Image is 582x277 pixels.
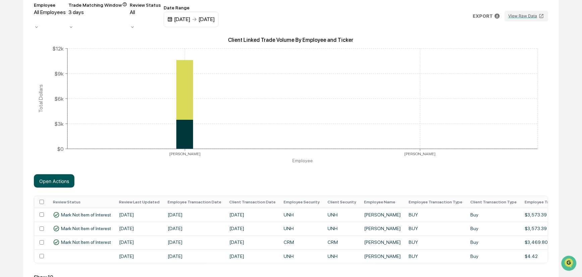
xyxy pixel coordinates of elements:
[164,208,225,221] td: [DATE]
[54,121,64,127] tspan: $3k
[405,222,466,236] td: BUY
[7,14,122,25] p: How can we help?
[280,222,324,236] td: UNH
[225,222,280,236] td: [DATE]
[466,249,521,263] td: Buy
[405,236,466,249] td: BUY
[61,212,111,217] span: Mark Not Item of Interest
[54,71,64,77] tspan: $9k
[280,249,324,263] td: UNH
[198,16,215,22] div: [DATE]
[68,9,127,15] div: 3 days
[164,196,225,208] th: Employee Transaction Date
[34,2,66,8] div: Employee
[167,17,173,22] img: calendar
[23,58,85,63] div: We're available if you need us!
[324,196,360,208] th: Client Security
[280,208,324,221] td: UNH
[324,208,360,221] td: UNH
[164,5,219,10] div: Date Range
[192,17,197,22] img: arrow right
[67,113,81,118] span: Pylon
[292,158,313,163] tspan: Employee
[228,37,354,43] text: Client Linked Trade Volume By Employee and Ticker
[47,113,81,118] a: Powered byPylon
[130,9,161,15] div: All
[324,249,360,263] td: UNH
[505,11,548,21] button: View Raw Data
[170,152,201,157] tspan: [PERSON_NAME]
[13,97,42,104] span: Data Lookup
[55,84,83,91] span: Attestations
[174,16,190,22] div: [DATE]
[164,236,225,249] td: [DATE]
[115,236,164,249] td: [DATE]
[466,236,521,249] td: Buy
[115,208,164,221] td: [DATE]
[115,249,164,263] td: [DATE]
[114,53,122,61] button: Start new chat
[521,208,576,221] td: $3,573.39
[34,9,66,15] div: All Employees
[23,51,110,58] div: Start new chat
[225,249,280,263] td: [DATE]
[17,30,111,37] input: Clear
[49,196,115,208] th: Review Status
[38,85,44,113] tspan: Total Dollars
[473,13,493,19] p: EXPORT
[54,96,64,102] tspan: $6k
[405,208,466,221] td: BUY
[521,249,576,263] td: $4.42
[115,222,164,236] td: [DATE]
[49,85,54,90] div: 🗄️
[225,236,280,249] td: [DATE]
[521,222,576,236] td: $3,573.39
[61,240,111,245] span: Mark Not Item of Interest
[280,236,324,249] td: CRM
[115,196,164,208] th: Review Last Updated
[4,82,46,94] a: 🖐️Preclearance
[61,226,111,231] span: Mark Not Item of Interest
[52,45,64,52] tspan: $12k
[405,249,466,263] td: BUY
[466,222,521,236] td: Buy
[521,236,576,249] td: $3,469.80
[360,249,405,263] td: [PERSON_NAME]
[561,255,579,273] iframe: Open customer support
[360,236,405,249] td: [PERSON_NAME]
[7,51,19,63] img: 1746055101610-c473b297-6a78-478c-a979-82029cc54cd1
[405,152,436,157] tspan: [PERSON_NAME]
[4,94,45,106] a: 🔎Data Lookup
[405,196,466,208] th: Employee Transaction Type
[225,196,280,208] th: Client Transaction Date
[466,196,521,208] th: Client Transaction Type
[46,82,86,94] a: 🗄️Attestations
[225,208,280,221] td: [DATE]
[360,196,405,208] th: Employee Name
[324,222,360,236] td: UNH
[466,208,521,221] td: Buy
[57,146,64,152] tspan: $0
[164,249,225,263] td: [DATE]
[68,2,127,8] div: Trade Matching Window
[34,174,74,188] button: Open Actions
[130,2,161,8] div: Review Status
[360,208,405,221] td: [PERSON_NAME]
[280,196,324,208] th: Employee Security
[7,98,12,103] div: 🔎
[521,196,576,208] th: Employee Trade Amount
[324,236,360,249] td: CRM
[13,84,43,91] span: Preclearance
[7,85,12,90] div: 🖐️
[164,222,225,236] td: [DATE]
[360,222,405,236] td: [PERSON_NAME]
